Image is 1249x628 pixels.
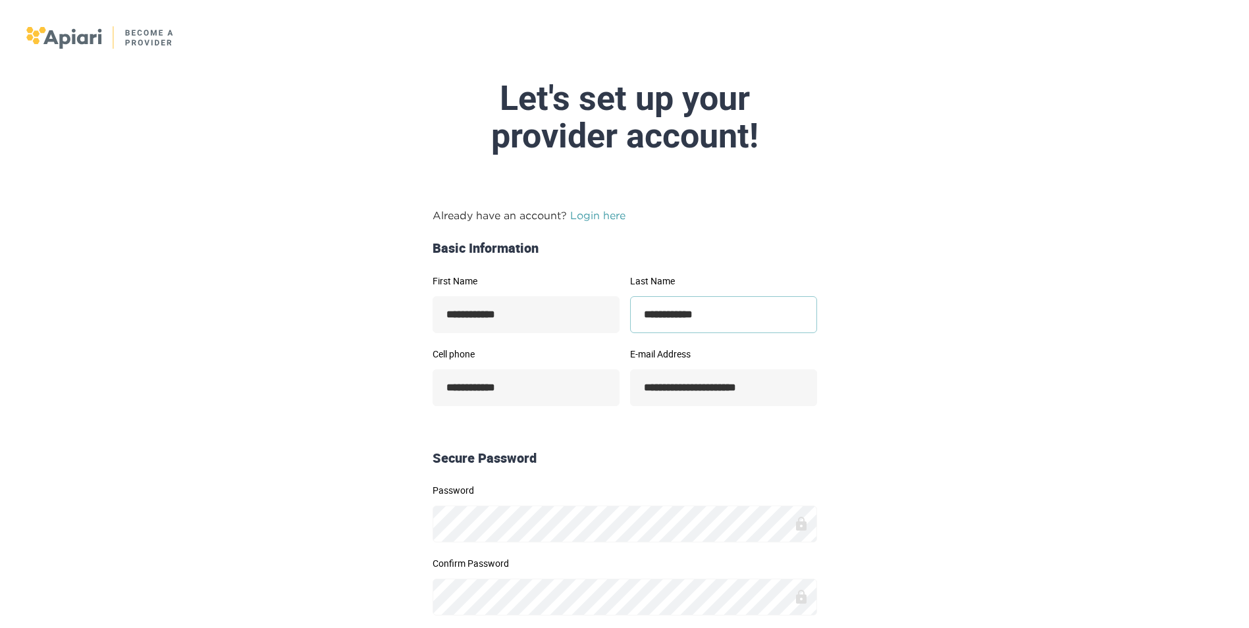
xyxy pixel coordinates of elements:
label: Cell phone [433,350,620,359]
label: E-mail Address [630,350,817,359]
label: Confirm Password [433,559,817,568]
label: Last Name [630,276,817,286]
div: Secure Password [427,449,822,468]
a: Login here [570,209,625,221]
img: logo [26,26,174,49]
p: Already have an account? [433,207,817,223]
div: Let's set up your provider account! [314,80,936,155]
div: Basic Information [427,239,822,258]
label: First Name [433,276,620,286]
label: Password [433,486,817,495]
